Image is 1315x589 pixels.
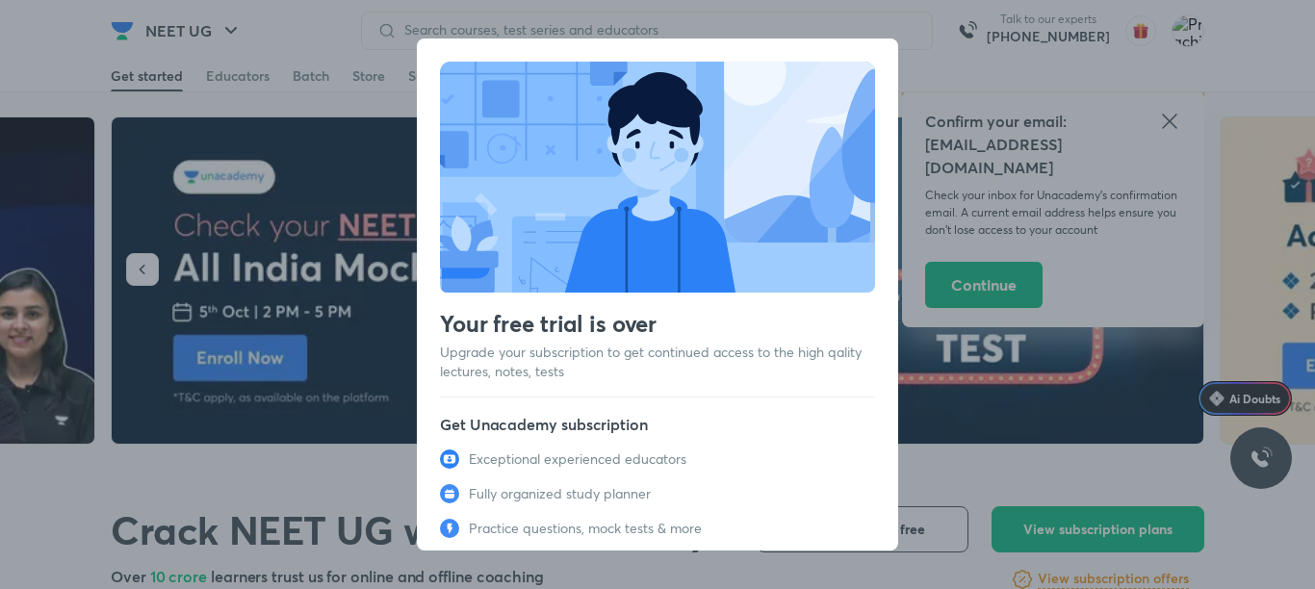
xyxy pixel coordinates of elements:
p: Upgrade your subscription to get continued access to the high qality lectures, notes, tests [440,343,875,381]
h5: Get Unacademy subscription [440,413,875,436]
p: Exceptional experienced educators [469,449,686,469]
p: Fully organized study planner [469,484,651,503]
h3: Your free trial is over [440,308,875,339]
p: Practice questions, mock tests & more [469,519,702,538]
